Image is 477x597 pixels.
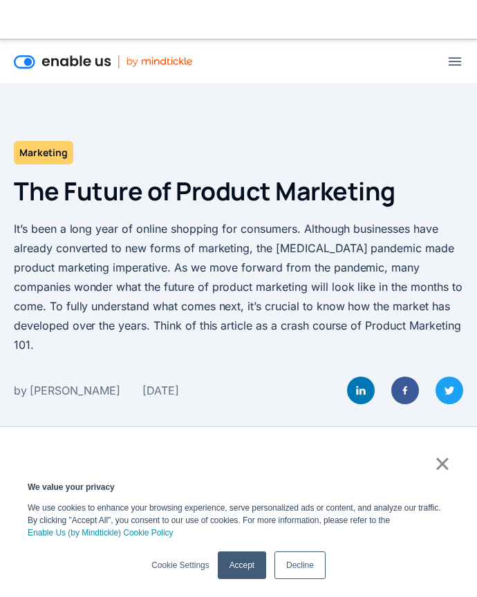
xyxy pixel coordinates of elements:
[28,482,115,492] strong: We value your privacy
[30,381,120,399] div: [PERSON_NAME]
[14,141,73,164] h2: Marketing
[274,551,326,579] a: Decline
[14,219,463,354] p: It’s been a long year of online shopping for consumers. Although businesses have already converte...
[14,381,27,399] div: by
[28,527,174,539] a: Enable Us (by Mindtickle) Cookie Policy
[142,381,179,399] div: [DATE]
[14,176,395,208] h1: The Future of Product Marketing
[151,559,209,571] a: Cookie Settings
[434,446,451,481] a: ×
[28,502,449,539] p: We use cookies to enhance your browsing experience, serve personalized ads or content, and analyz...
[218,551,266,579] a: Accept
